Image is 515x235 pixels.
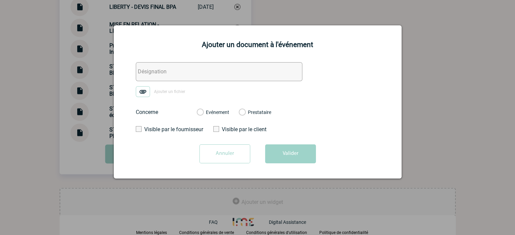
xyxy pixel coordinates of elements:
[197,110,203,116] label: Evénement
[213,126,276,133] label: Visible par le client
[199,144,250,163] input: Annuler
[136,62,302,81] input: Désignation
[265,144,316,163] button: Valider
[136,109,190,115] label: Concerne
[122,41,393,49] h2: Ajouter un document à l'événement
[154,89,185,94] span: Ajouter un fichier
[239,110,245,116] label: Prestataire
[136,126,198,133] label: Visible par le fournisseur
